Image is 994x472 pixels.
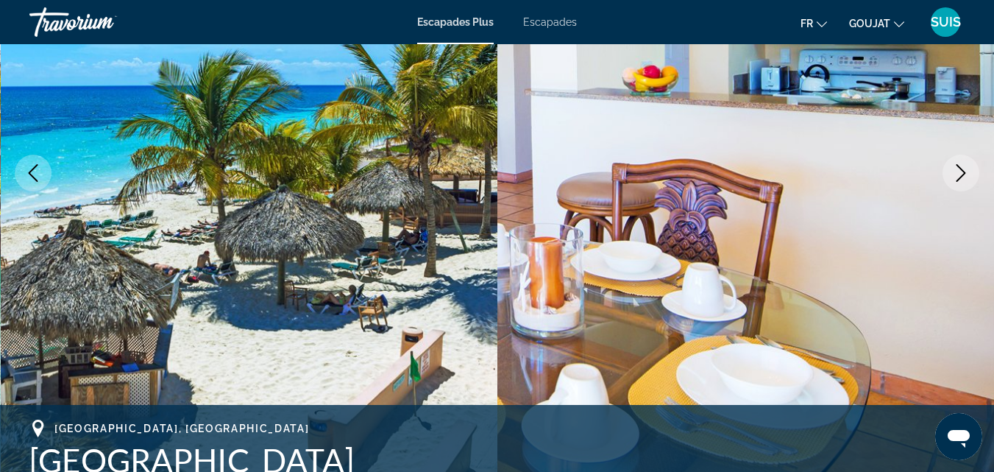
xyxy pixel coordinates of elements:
[849,18,890,29] font: GOUJAT
[54,423,309,434] span: [GEOGRAPHIC_DATA], [GEOGRAPHIC_DATA]
[29,3,177,41] a: Travorium
[15,155,52,191] button: Previous image
[849,13,904,34] button: Changer de devise
[800,13,827,34] button: Changer de langue
[935,413,982,460] iframe: Bouton de lancement de la fenêtre de messagerie
[523,16,577,28] a: Escapades
[931,14,961,29] font: SUIS
[926,7,965,38] button: Menu utilisateur
[800,18,813,29] font: fr
[942,155,979,191] button: Next image
[417,16,494,28] a: Escapades Plus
